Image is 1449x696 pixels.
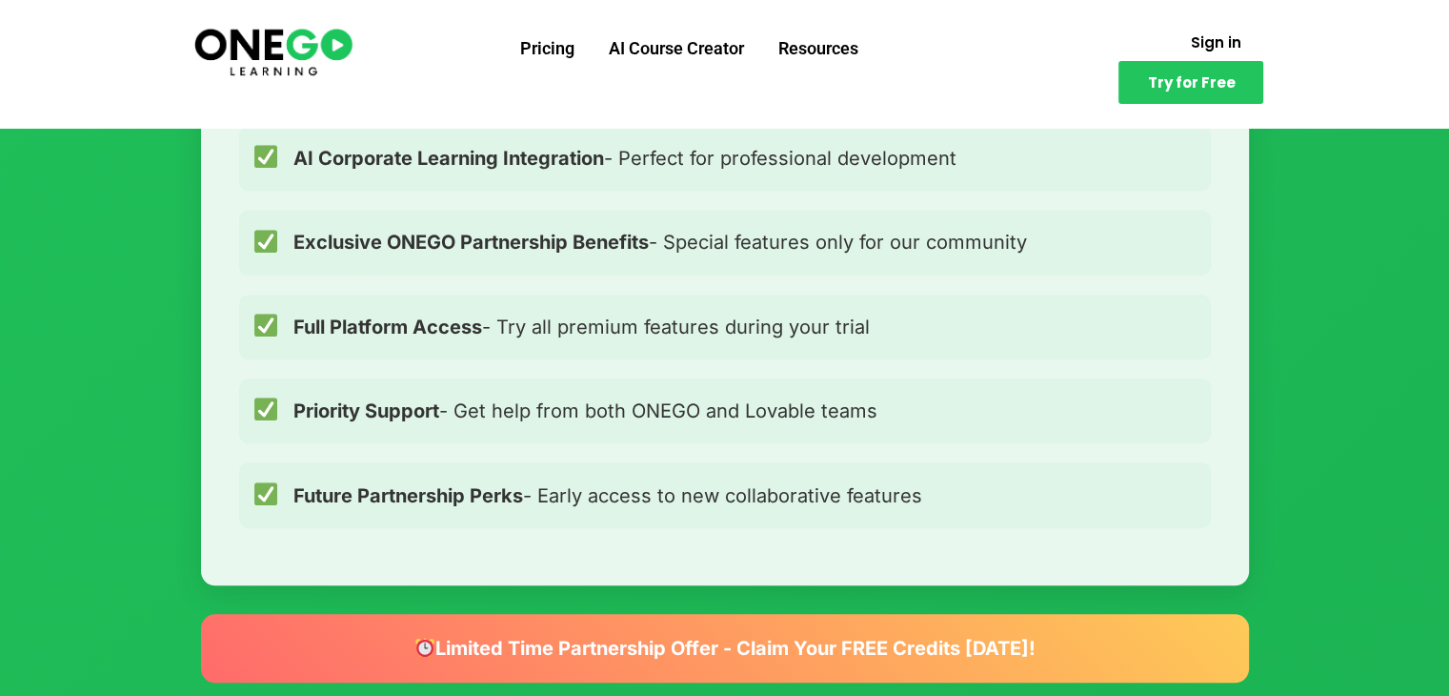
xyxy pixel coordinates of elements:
[592,24,761,73] a: AI Course Creator
[201,614,1249,683] div: Limited Time Partnership Offer - Claim Your FREE Credits [DATE]!
[254,314,277,337] img: ✅
[1167,24,1263,61] a: Sign in
[293,481,922,511] span: - Early access to new collaborative features
[293,312,870,342] span: - Try all premium features during your trial
[254,145,277,168] img: ✅
[293,143,956,174] span: - Perfect for professional development
[254,398,277,420] img: ✅
[1118,61,1263,104] a: Try for Free
[761,24,875,73] a: Resources
[293,484,523,507] strong: Future Partnership Perks
[293,396,877,426] span: - Get help from both ONEGO and Lovable teams
[293,147,604,170] strong: AI Corporate Learning Integration
[293,227,1027,257] span: - Special features only for our community
[1147,75,1235,90] span: Try for Free
[293,231,649,254] strong: Exclusive ONEGO Partnership Benefits
[293,316,482,338] strong: Full Platform Access
[503,24,592,73] a: Pricing
[254,230,277,253] img: ✅
[254,482,277,505] img: ✅
[415,638,434,657] img: ⏰
[1190,35,1240,50] span: Sign in
[293,399,439,422] strong: Priority Support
